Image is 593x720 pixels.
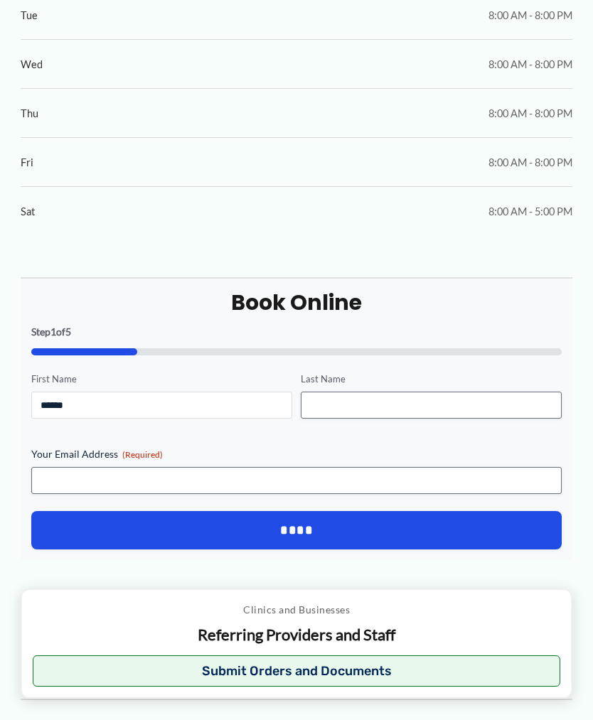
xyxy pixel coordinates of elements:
span: 8:00 AM - 8:00 PM [488,55,572,74]
span: Tue [21,6,38,25]
label: Your Email Address [31,447,562,461]
p: Referring Providers and Staff [33,625,560,645]
label: Last Name [301,372,562,386]
span: Sat [21,202,35,221]
span: 1 [50,326,56,338]
span: Fri [21,153,33,172]
span: 8:00 AM - 8:00 PM [488,104,572,123]
span: 8:00 AM - 8:00 PM [488,153,572,172]
p: Clinics and Businesses [33,601,560,619]
label: First Name [31,372,292,386]
span: Thu [21,104,38,123]
h2: Book Online [31,289,562,316]
p: Step of [31,327,562,337]
button: Submit Orders and Documents [33,655,560,687]
span: 5 [65,326,71,338]
span: 8:00 AM - 8:00 PM [488,6,572,25]
span: (Required) [122,449,163,460]
span: 8:00 AM - 5:00 PM [488,202,572,221]
span: Wed [21,55,43,74]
